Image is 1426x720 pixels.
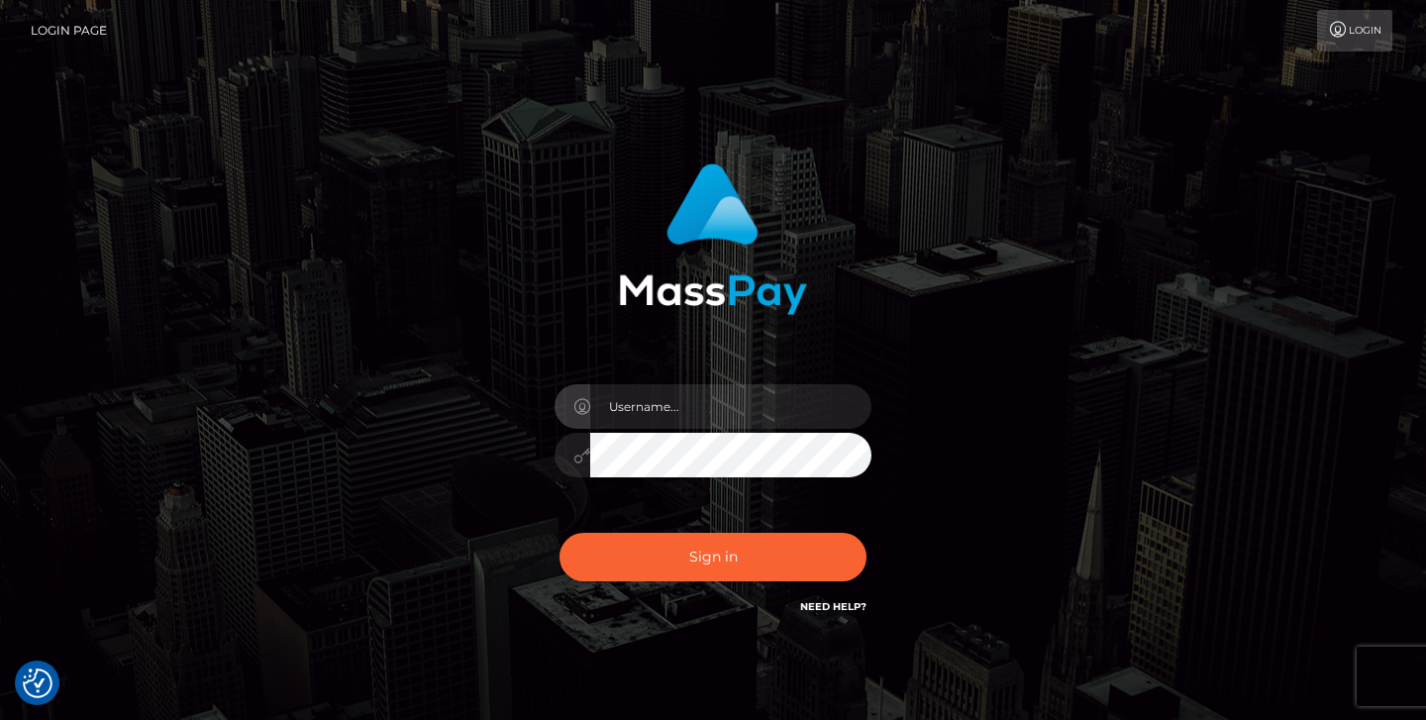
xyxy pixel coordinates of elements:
[23,669,52,698] img: Revisit consent button
[800,600,866,613] a: Need Help?
[1317,10,1392,51] a: Login
[619,163,807,315] img: MassPay Login
[590,384,871,429] input: Username...
[31,10,107,51] a: Login Page
[23,669,52,698] button: Consent Preferences
[560,533,866,581] button: Sign in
